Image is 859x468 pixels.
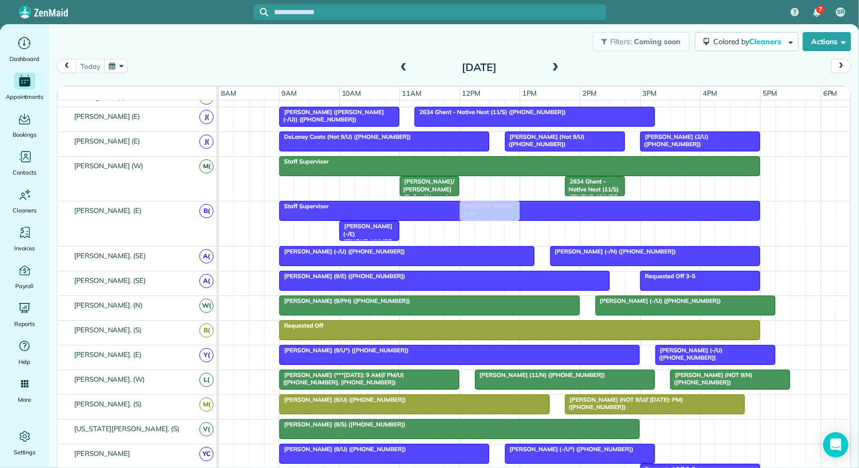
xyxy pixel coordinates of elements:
button: Focus search [254,8,268,16]
a: Dashboard [4,35,45,64]
a: Appointments [4,73,45,102]
span: A( [199,249,214,263]
span: J( [199,110,214,124]
span: Cleaners [13,205,36,216]
a: Bookings [4,110,45,140]
span: [PERSON_NAME]. (W) [72,375,147,383]
span: 9am [279,89,299,97]
span: Coming soon [634,37,681,46]
span: Filters: [610,37,632,46]
span: Reports [14,319,35,329]
span: B( [199,323,214,338]
span: 2634 Ghent - Native Nest (11/S) ([PHONE_NUMBER]) [414,108,566,116]
span: Staff Supervisor [279,202,329,210]
a: Reports [4,300,45,329]
span: [PERSON_NAME] (9/U) ([PHONE_NUMBER]) [279,396,407,403]
button: Actions [803,32,851,51]
span: [PERSON_NAME] (-/U) ([PHONE_NUMBER]) [655,347,723,361]
span: [PERSON_NAME] (11/N) ([PHONE_NUMBER]) [474,371,606,379]
div: Open Intercom Messenger [823,432,848,457]
span: [PERSON_NAME]. (S) [72,325,144,334]
span: Contacts [13,167,36,178]
span: 6pm [821,89,840,97]
span: 1pm [520,89,539,97]
span: Payroll [15,281,34,291]
span: 2634 Ghent - Native Nest (11/S) ([PHONE_NUMBER]) [564,178,619,208]
button: Colored byCleaners [695,32,799,51]
span: [PERSON_NAME] (9/E) ([PHONE_NUMBER]) [279,272,406,280]
span: Invoices [14,243,35,253]
span: SR [837,8,844,16]
div: 7 unread notifications [806,1,828,24]
span: [PERSON_NAME] (9/S) ([PHONE_NUMBER]) [279,421,406,428]
span: [PERSON_NAME] (2/U) ([PHONE_NUMBER]) [640,133,709,148]
span: [PERSON_NAME] (-/U) ([PHONE_NUMBER]) [595,297,722,304]
span: 12pm [460,89,483,97]
a: Payroll [4,262,45,291]
button: today [76,59,105,73]
span: [PERSON_NAME]. (SE) [72,276,148,284]
span: [PERSON_NAME] (Not 9/U) ([PHONE_NUMBER]) [504,133,584,148]
span: 8am [219,89,238,97]
span: Help [18,357,31,367]
span: More [18,394,31,405]
span: Requested Off [279,322,324,329]
span: [PERSON_NAME]. (E) [72,350,144,359]
span: [PERSON_NAME] (9/U*) ([PHONE_NUMBER]) [279,347,409,354]
span: L( [199,373,214,387]
span: J( [199,135,214,149]
span: [PERSON_NAME] (-/N) ([PHONE_NUMBER]) [550,248,676,255]
span: M( [199,159,214,174]
span: Staff Supervisor [279,158,329,165]
svg: Focus search [260,8,268,16]
span: M( [199,398,214,412]
span: 11am [400,89,423,97]
span: [PERSON_NAME] (-/U*) ([PHONE_NUMBER]) [504,445,634,453]
span: Appointments [6,91,44,102]
span: [PERSON_NAME]. (E) [72,206,144,215]
span: B( [199,204,214,218]
span: [PERSON_NAME] (E) [72,137,142,145]
span: 5pm [761,89,780,97]
span: 2pm [580,89,599,97]
span: [PERSON_NAME]. (SE) [72,251,148,260]
a: Settings [4,428,45,457]
span: YC [199,447,214,461]
span: [PERSON_NAME] (-/E) ([PHONE_NUMBER]) [339,222,392,252]
span: Dashboard [9,54,39,64]
span: Requested Off 3-5 [640,272,696,280]
span: [PERSON_NAME] (-/U) ([PHONE_NUMBER]) [459,202,513,232]
span: [PERSON_NAME] (-/U) ([PHONE_NUMBER]) [279,248,406,255]
span: DeLaney Coats (Not 9/U) ([PHONE_NUMBER]) [279,133,411,140]
span: [PERSON_NAME] ([PERSON_NAME] (-/U)) ([PHONE_NUMBER]) [279,108,384,123]
button: next [831,59,851,73]
span: Y( [199,348,214,362]
span: Bookings [13,129,37,140]
span: 4pm [701,89,719,97]
span: V( [199,422,214,436]
span: [PERSON_NAME]. (S) [72,400,144,408]
span: Colored by [713,37,785,46]
span: A( [199,274,214,288]
span: 10am [340,89,363,97]
a: Help [4,338,45,367]
button: prev [57,59,77,73]
span: [PERSON_NAME]/ [PERSON_NAME] (Dallas Woman's Forum 9/U) ([PHONE_NUMBER], [PHONE_NUMBER]) [399,178,454,238]
span: W( [199,299,214,313]
span: [PERSON_NAME] (9/PH) ([PHONE_NUMBER]) [279,297,411,304]
a: Cleaners [4,186,45,216]
span: [PERSON_NAME] (9/U) ([PHONE_NUMBER]) [279,445,407,453]
h2: [DATE] [413,62,545,73]
a: Invoices [4,224,45,253]
span: Settings [14,447,36,457]
span: [PERSON_NAME]. (N) [72,301,145,309]
span: [PERSON_NAME] [72,449,133,457]
span: [PERSON_NAME] (W) [72,161,145,170]
span: [PERSON_NAME] (E) [72,112,142,120]
span: 3pm [641,89,659,97]
span: [US_STATE][PERSON_NAME]. (S) [72,424,181,433]
a: Contacts [4,148,45,178]
span: [PERSON_NAME] (NOT 9/U// [DATE]: PM) ([PHONE_NUMBER]) [564,396,683,411]
span: Cleaners [750,37,783,46]
span: 7 [818,5,822,14]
